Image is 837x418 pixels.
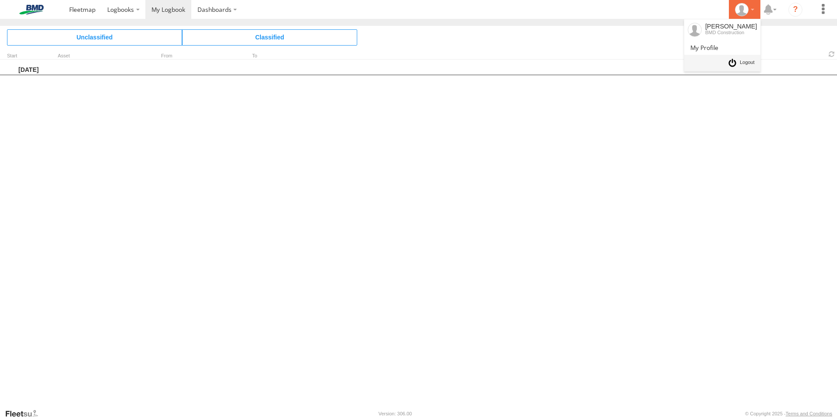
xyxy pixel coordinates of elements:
div: © Copyright 2025 - [745,411,832,416]
div: From [149,54,236,58]
div: [PERSON_NAME] [705,23,757,30]
i: ? [788,3,802,17]
a: Terms and Conditions [786,411,832,416]
span: Click to view Unclassified Trips [7,29,182,45]
div: BMD Construction [705,30,757,35]
div: Asset [58,54,145,58]
span: Refresh [826,50,837,58]
div: Version: 306.00 [379,411,412,416]
img: bmd-logo.svg [9,5,54,14]
div: To [240,54,327,58]
div: Chris Brett [732,3,757,16]
a: Visit our Website [5,409,45,418]
div: Click to Sort [7,54,33,58]
span: Click to view Classified Trips [182,29,357,45]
